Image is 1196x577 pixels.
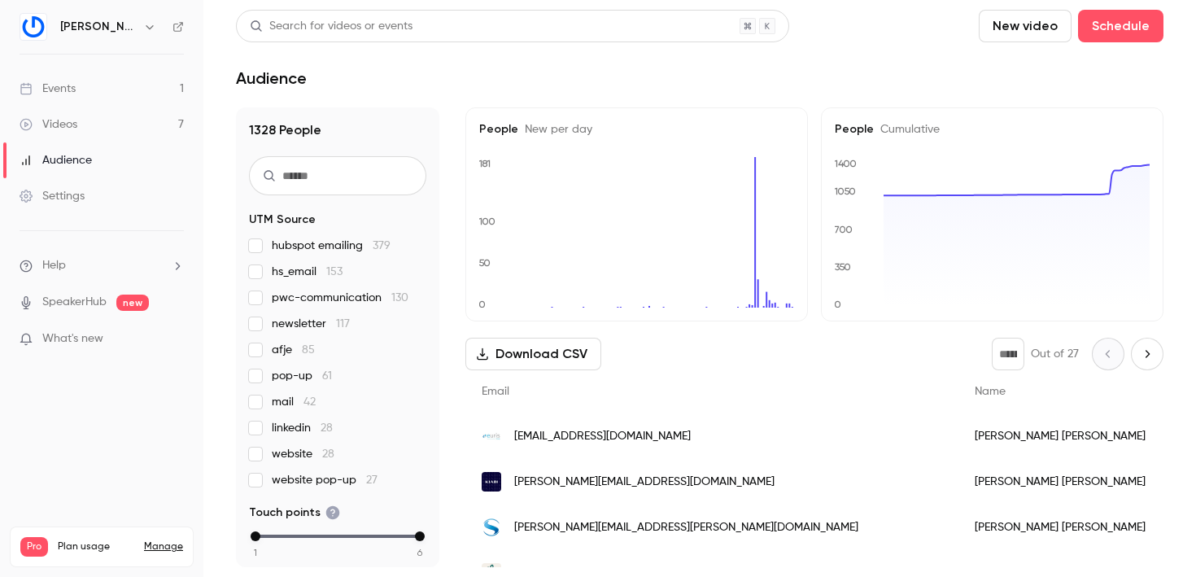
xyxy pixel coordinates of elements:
span: Help [42,257,66,274]
span: 6 [417,545,422,560]
span: 130 [391,292,408,304]
iframe: Noticeable Trigger [164,332,184,347]
div: [PERSON_NAME] [PERSON_NAME] [958,505,1171,550]
span: 42 [303,396,316,408]
text: 700 [834,224,853,235]
span: afje [272,342,315,358]
span: website [272,446,334,462]
h6: [PERSON_NAME] [60,19,137,35]
div: [PERSON_NAME] [PERSON_NAME] [958,459,1171,505]
h5: People [479,121,794,138]
span: 117 [336,318,350,330]
span: 28 [322,448,334,460]
span: linkedin [272,420,333,436]
span: [PERSON_NAME][EMAIL_ADDRESS][DOMAIN_NAME] [514,474,775,491]
div: max [415,531,425,541]
li: help-dropdown-opener [20,257,184,274]
div: Search for videos or events [250,18,412,35]
button: Download CSV [465,338,601,370]
img: Gino LegalTech [20,14,46,40]
span: 85 [302,344,315,356]
button: Next page [1131,338,1163,370]
span: Cumulative [874,124,940,135]
span: 379 [373,240,391,251]
span: What's new [42,330,103,348]
span: Touch points [249,505,340,521]
span: Plan usage [58,540,134,553]
text: 1400 [834,158,857,169]
div: Audience [20,152,92,168]
span: hubspot emailing [272,238,391,254]
span: 153 [326,266,343,278]
button: Schedule [1078,10,1163,42]
div: min [251,531,260,541]
img: kiabi.com [482,472,501,492]
img: euris.com [482,426,501,446]
text: 0 [478,299,486,310]
span: new [116,295,149,311]
text: 0 [834,299,841,310]
text: 1050 [834,186,856,197]
span: [EMAIL_ADDRESS][DOMAIN_NAME] [514,428,691,445]
text: 100 [478,216,495,227]
span: 1 [254,545,257,560]
span: pwc-communication [272,290,408,306]
span: New per day [518,124,592,135]
div: Settings [20,188,85,204]
div: Videos [20,116,77,133]
h5: People [835,121,1150,138]
p: Out of 27 [1031,346,1079,362]
h1: 1328 People [249,120,426,140]
span: Pro [20,537,48,557]
span: 28 [321,422,333,434]
span: newsletter [272,316,350,332]
text: 350 [835,261,851,273]
span: pop-up [272,368,332,384]
span: 27 [366,474,378,486]
a: SpeakerHub [42,294,107,311]
span: [PERSON_NAME][EMAIL_ADDRESS][PERSON_NAME][DOMAIN_NAME] [514,519,858,536]
span: 61 [322,370,332,382]
a: Manage [144,540,183,553]
h1: Audience [236,68,307,88]
span: website pop-up [272,472,378,488]
span: Name [975,386,1006,397]
text: 181 [478,158,491,169]
img: safrangroup.com [482,518,501,537]
span: hs_email [272,264,343,280]
div: Events [20,81,76,97]
span: Email [482,386,509,397]
div: [PERSON_NAME] [PERSON_NAME] [958,413,1171,459]
button: New video [979,10,1072,42]
text: 50 [478,257,491,269]
span: UTM Source [249,212,316,228]
span: mail [272,394,316,410]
